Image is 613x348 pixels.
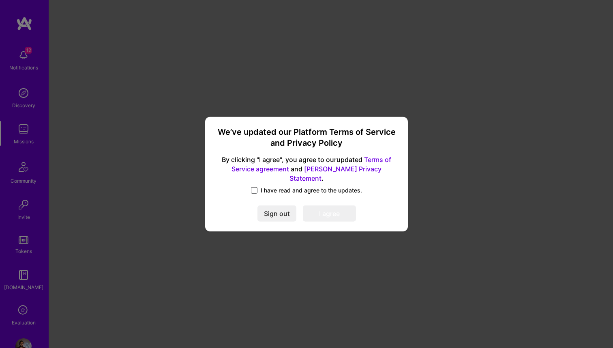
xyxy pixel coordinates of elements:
button: Sign out [257,205,296,222]
span: By clicking "I agree", you agree to our updated and . [215,155,398,183]
button: I agree [303,205,356,222]
a: Terms of Service agreement [231,156,391,173]
span: I have read and agree to the updates. [261,186,362,195]
h3: We’ve updated our Platform Terms of Service and Privacy Policy [215,126,398,149]
a: [PERSON_NAME] Privacy Statement [289,165,382,182]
